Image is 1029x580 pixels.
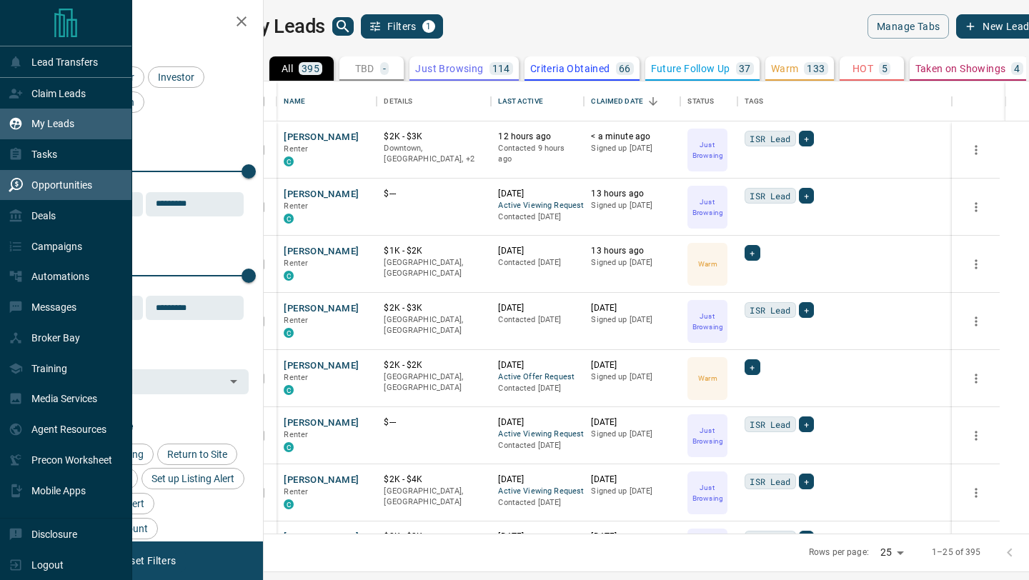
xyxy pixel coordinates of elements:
button: Sort [643,91,663,111]
p: [DATE] [498,245,577,257]
p: [GEOGRAPHIC_DATA], [GEOGRAPHIC_DATA] [384,486,484,508]
p: Contacted [DATE] [498,383,577,394]
p: All [282,64,293,74]
button: more [965,311,987,332]
p: [GEOGRAPHIC_DATA], [GEOGRAPHIC_DATA] [384,314,484,336]
span: + [750,246,755,260]
button: [PERSON_NAME] [284,188,359,201]
p: 133 [807,64,825,74]
div: + [745,245,760,261]
p: Just Browsing [689,482,726,504]
p: 37 [739,64,751,74]
p: Just Browsing [689,425,726,446]
p: $--- [384,416,484,429]
span: Active Viewing Request [498,200,577,212]
span: Renter [284,487,308,496]
p: [DATE] [498,474,577,486]
p: [GEOGRAPHIC_DATA], [GEOGRAPHIC_DATA] [384,257,484,279]
button: [PERSON_NAME] [284,302,359,316]
p: Criteria Obtained [530,64,610,74]
p: Signed up [DATE] [591,371,673,383]
div: Last Active [491,81,584,121]
span: + [750,360,755,374]
p: [DATE] [591,359,673,371]
button: Filters1 [361,14,443,39]
p: HOT [852,64,873,74]
p: 114 [492,64,510,74]
button: search button [332,17,354,36]
p: $2K - $3K [384,302,484,314]
p: TBD [355,64,374,74]
div: Status [687,81,714,121]
div: + [799,188,814,204]
button: more [965,482,987,504]
p: Contacted [DATE] [498,440,577,451]
p: Just Browsing [689,311,726,332]
div: Claimed Date [584,81,680,121]
button: [PERSON_NAME] [284,531,359,544]
p: Just Browsing [415,64,483,74]
div: + [799,531,814,546]
button: more [965,139,987,161]
p: Future Follow Up [651,64,730,74]
p: Midtown | Central, Toronto [384,143,484,165]
div: Return to Site [157,444,237,465]
p: Warm [771,64,799,74]
div: + [799,474,814,489]
span: ISR Lead [750,474,790,489]
span: Active Viewing Request [498,429,577,441]
div: condos.ca [284,214,294,224]
p: $2K - $2K [384,531,484,543]
span: Renter [284,373,308,382]
p: 5 [882,64,888,74]
p: 4 [1014,64,1020,74]
p: 13 hours ago [591,188,673,200]
span: Renter [284,144,308,154]
p: Just Browsing [689,139,726,161]
div: + [745,359,760,375]
div: 25 [875,542,909,563]
button: [PERSON_NAME] [284,474,359,487]
span: Renter [284,430,308,439]
span: Active Offer Request [498,371,577,384]
p: Signed up [DATE] [591,257,673,269]
p: 395 [302,64,319,74]
span: ISR Lead [750,131,790,146]
p: Warm [698,373,717,384]
p: Just Browsing [689,196,726,218]
p: $2K - $3K [384,131,484,143]
p: $2K - $2K [384,359,484,371]
p: 13 hours ago [591,245,673,257]
p: $2K - $4K [384,474,484,486]
div: + [799,131,814,146]
div: Status [680,81,737,121]
p: [DATE] [498,359,577,371]
p: [DATE] [591,474,673,486]
p: [DATE] [591,531,673,543]
button: more [965,254,987,275]
button: [PERSON_NAME] [284,245,359,259]
div: Set up Listing Alert [141,468,244,489]
span: Renter [284,259,308,268]
p: Signed up [DATE] [591,200,673,211]
button: [PERSON_NAME] [284,359,359,373]
p: Signed up [DATE] [591,486,673,497]
span: + [804,303,809,317]
button: more [965,196,987,218]
div: Investor [148,66,204,88]
p: $1K - $2K [384,245,484,257]
p: 12 hours ago [498,131,577,143]
p: Signed up [DATE] [591,429,673,440]
button: Reset Filters [109,549,185,573]
span: + [804,474,809,489]
div: + [799,302,814,318]
span: + [804,131,809,146]
p: Contacted [DATE] [498,211,577,223]
h2: Filters [46,14,249,31]
span: ISR Lead [750,303,790,317]
div: Last Active [498,81,542,121]
div: Details [384,81,412,121]
span: Renter [284,316,308,325]
span: Set up Listing Alert [146,473,239,484]
div: Name [277,81,377,121]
